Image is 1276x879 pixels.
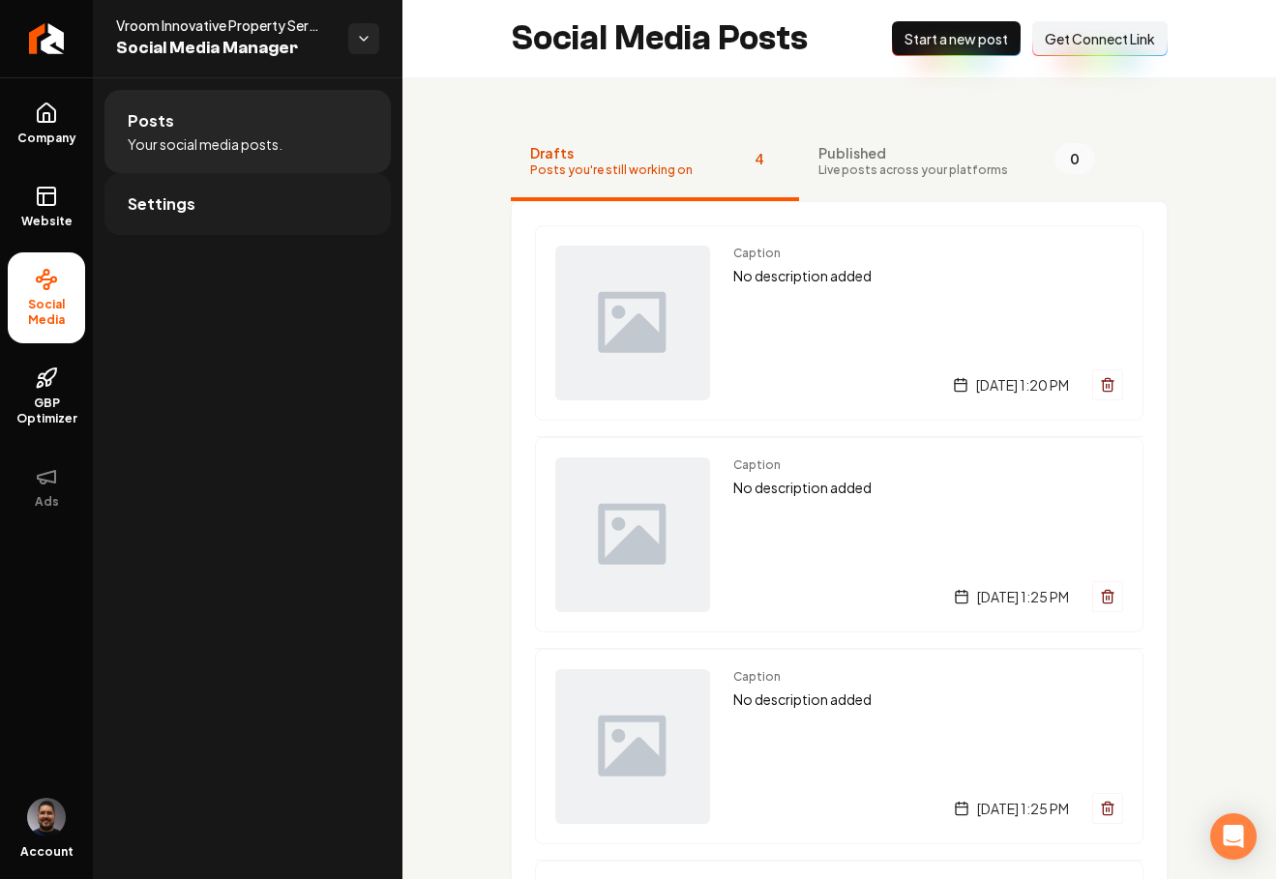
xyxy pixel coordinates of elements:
[535,436,1143,632] a: Post previewCaptionNo description added[DATE] 1:25 PM
[1210,813,1257,860] div: Open Intercom Messenger
[104,173,391,235] a: Settings
[892,21,1021,56] button: Start a new post
[530,143,693,162] span: Drafts
[29,23,65,54] img: Rebolt Logo
[818,143,1008,162] span: Published
[116,15,333,35] span: Vroom Innovative Property Service LLC
[1054,143,1095,174] span: 0
[555,669,710,824] img: Post preview
[27,798,66,836] button: Open user button
[733,457,1123,473] span: Caption
[905,29,1008,48] span: Start a new post
[8,86,85,161] a: Company
[1032,21,1168,56] button: Get Connect Link
[128,192,195,216] span: Settings
[8,297,85,328] span: Social Media
[1045,29,1155,48] span: Get Connect Link
[511,124,1168,201] nav: Tabs
[555,457,710,612] img: Post preview
[799,124,1114,201] button: PublishedLive posts across your platforms0
[733,265,1123,287] p: No description added
[818,162,1008,178] span: Live posts across your platforms
[14,214,80,229] span: Website
[8,169,85,245] a: Website
[535,225,1143,421] a: Post previewCaptionNo description added[DATE] 1:20 PM
[27,494,67,510] span: Ads
[116,35,333,62] span: Social Media Manager
[976,375,1069,395] span: [DATE] 1:20 PM
[555,246,710,400] img: Post preview
[733,246,1123,261] span: Caption
[535,648,1143,844] a: Post previewCaptionNo description added[DATE] 1:25 PM
[530,162,693,178] span: Posts you're still working on
[8,351,85,442] a: GBP Optimizer
[20,844,74,860] span: Account
[733,477,1123,499] p: No description added
[511,19,808,58] h2: Social Media Posts
[977,799,1069,818] span: [DATE] 1:25 PM
[27,798,66,836] img: Daniel Humberto Ortega Celis
[128,134,282,154] span: Your social media posts.
[977,587,1069,606] span: [DATE] 1:25 PM
[8,450,85,525] button: Ads
[128,109,174,132] span: Posts
[739,143,780,174] span: 4
[733,689,1123,711] p: No description added
[8,396,85,426] span: GBP Optimizer
[10,131,84,146] span: Company
[733,669,1123,685] span: Caption
[511,124,799,201] button: DraftsPosts you're still working on4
